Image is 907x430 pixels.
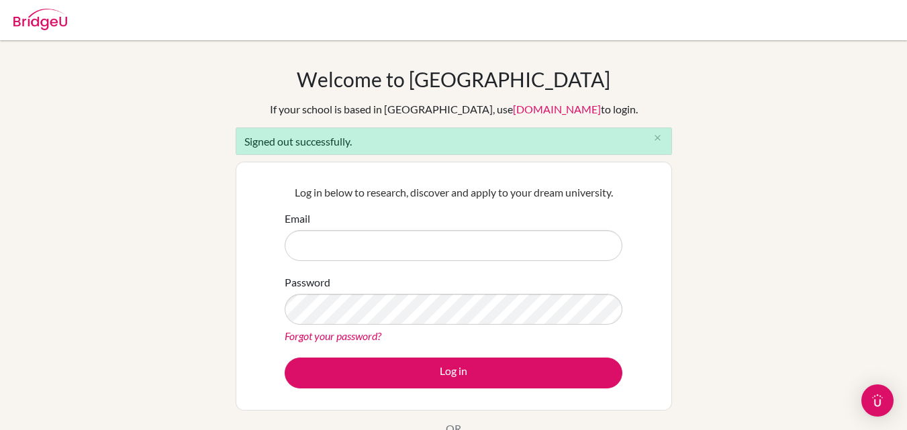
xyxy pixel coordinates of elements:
div: If your school is based in [GEOGRAPHIC_DATA], use to login. [270,101,638,117]
p: Log in below to research, discover and apply to your dream university. [285,184,622,201]
a: [DOMAIN_NAME] [513,103,601,115]
button: Log in [285,358,622,388]
img: Bridge-U [13,9,67,30]
i: close [653,133,663,143]
button: Close [645,128,671,148]
div: Signed out successfully. [236,127,672,155]
div: Open Intercom Messenger [861,384,894,417]
label: Password [285,274,330,290]
label: Email [285,211,310,227]
a: Forgot your password? [285,329,381,342]
h1: Welcome to [GEOGRAPHIC_DATA] [297,67,610,91]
